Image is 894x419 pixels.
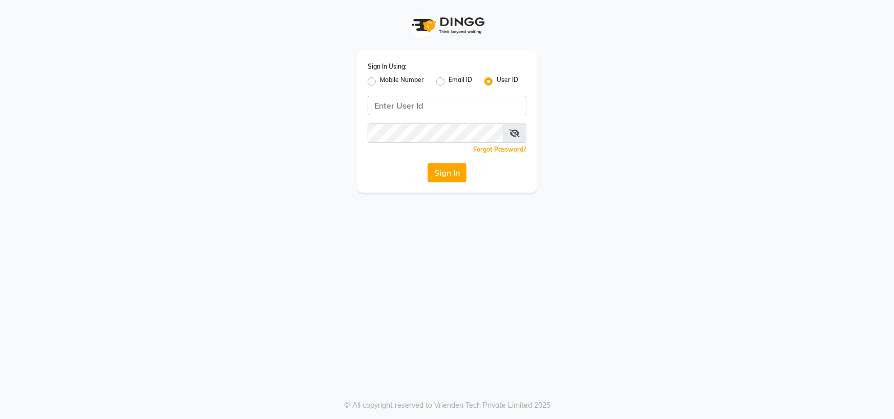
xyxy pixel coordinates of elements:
[449,75,472,88] label: Email ID
[497,75,518,88] label: User ID
[368,123,503,143] input: Username
[380,75,424,88] label: Mobile Number
[406,10,488,40] img: logo1.svg
[368,62,407,71] label: Sign In Using:
[473,145,526,153] a: Forgot Password?
[368,96,526,115] input: Username
[428,163,466,182] button: Sign In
